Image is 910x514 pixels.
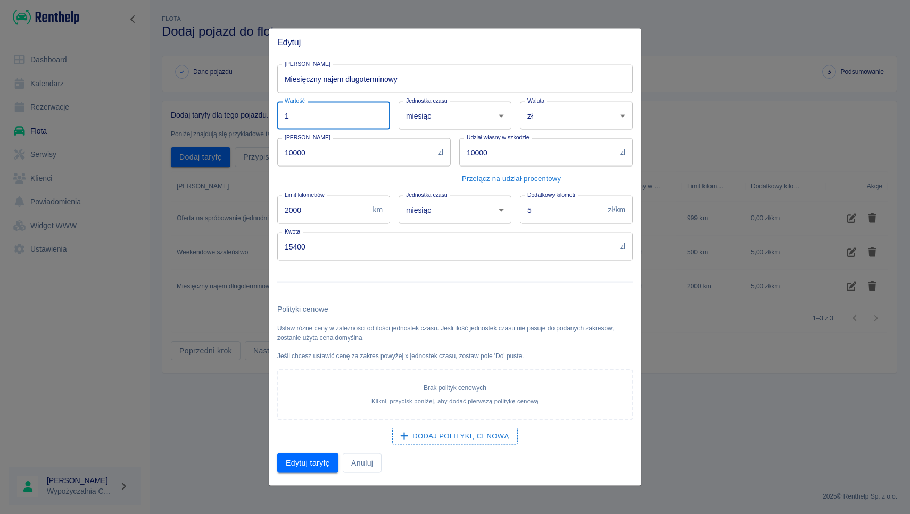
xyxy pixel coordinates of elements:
p: zł [620,147,625,158]
label: Wartość [285,97,305,105]
label: [PERSON_NAME] [285,134,330,142]
p: km [373,204,383,215]
p: zł [438,147,443,158]
p: Jeśli chcesz ustawić cenę za zakres powyżej x jednostek czasu, zostaw pole 'Do' puste. [277,351,633,361]
button: Przełącz na udział procentowy [459,171,564,187]
span: Edytuj [277,37,633,48]
button: Anuluj [343,453,382,473]
label: Limit kilometrów [285,191,325,199]
label: Udział własny w szkodzie [467,134,530,142]
p: Ustaw różne ceny w zalezności od ilości jednostek czasu. Jeśli ilość jednostek czasu nie pasuje d... [277,324,633,343]
p: zł/km [608,204,625,215]
h6: Polityki cenowe [277,304,633,315]
div: miesiąc [399,196,511,224]
span: Kliknij przycisk poniżej, aby dodać pierwszą politykę cenową [371,397,539,404]
label: [PERSON_NAME] [285,60,330,68]
button: Dodaj politykę cenową [392,427,518,445]
button: Edytuj taryfę [277,453,338,473]
div: zł [520,102,633,130]
label: Dodatkowy kilometr [527,191,576,199]
div: miesiąc [399,102,511,130]
p: zł [620,241,625,252]
label: Waluta [527,97,544,105]
label: Kwota [285,228,300,236]
label: Jednostka czasu [406,97,448,105]
label: Jednostka czasu [406,191,448,199]
p: Brak polityk cenowych [291,383,619,393]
